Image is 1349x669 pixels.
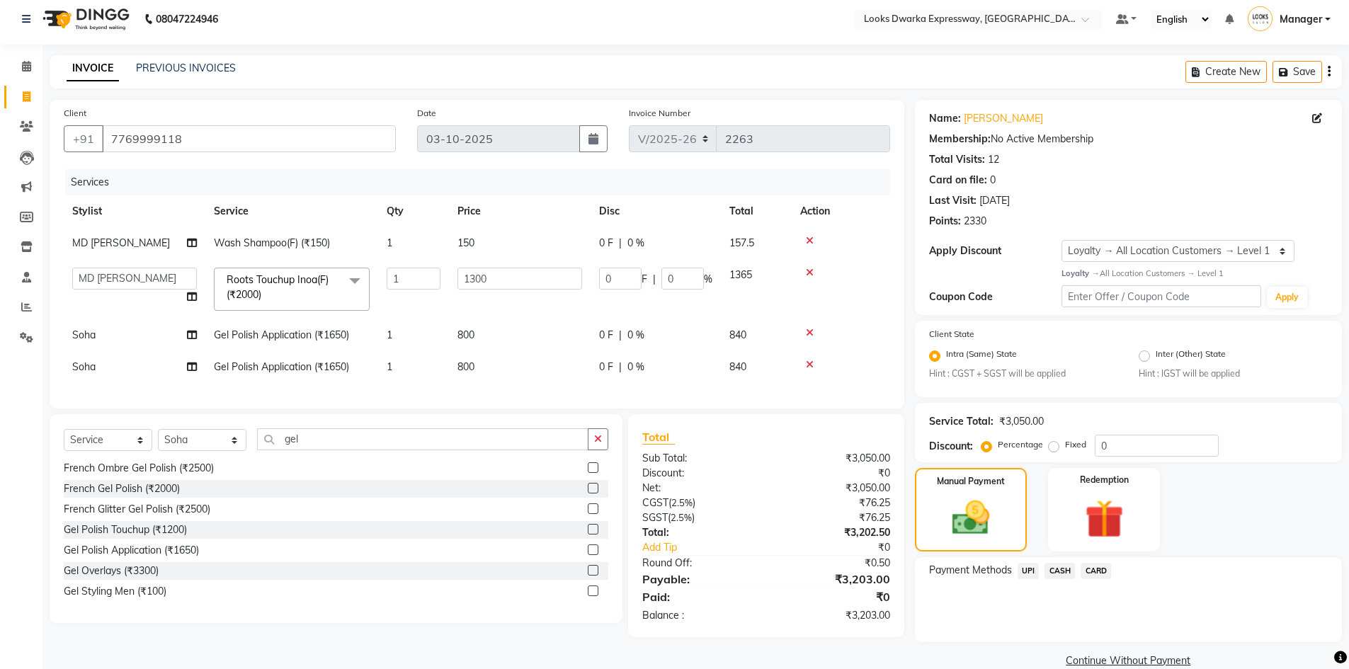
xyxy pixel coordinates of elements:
label: Percentage [998,438,1043,451]
button: +91 [64,125,103,152]
span: 840 [729,360,746,373]
small: Hint : CGST + SGST will be applied [929,367,1118,380]
span: 1365 [729,268,752,281]
span: MD [PERSON_NAME] [72,236,170,249]
label: Intra (Same) State [946,348,1017,365]
div: ₹0 [766,588,901,605]
div: 0 [990,173,996,188]
a: INVOICE [67,56,119,81]
span: 0 % [627,236,644,251]
a: Add Tip [632,540,788,555]
th: Stylist [64,195,205,227]
span: 157.5 [729,236,754,249]
div: ₹3,203.00 [766,608,901,623]
div: ₹3,050.00 [766,451,901,466]
th: Action [792,195,890,227]
th: Price [449,195,591,227]
div: ₹0 [766,466,901,481]
span: F [642,272,647,287]
div: Card on file: [929,173,987,188]
label: Invoice Number [629,107,690,120]
span: CARD [1081,563,1111,579]
a: Continue Without Payment [918,653,1339,668]
span: | [619,328,622,343]
div: ₹76.25 [766,496,901,510]
span: SGST [642,511,668,524]
div: All Location Customers → Level 1 [1061,268,1328,280]
div: Balance : [632,608,766,623]
div: Discount: [929,439,973,454]
div: ₹76.25 [766,510,901,525]
div: ₹3,203.00 [766,571,901,588]
img: _gift.svg [1073,495,1136,543]
span: Roots Touchup Inoa(F) (₹2000) [227,273,329,301]
button: Apply [1267,287,1307,308]
div: Net: [632,481,766,496]
label: Fixed [1065,438,1086,451]
span: | [653,272,656,287]
span: Payment Methods [929,563,1012,578]
button: Create New [1185,61,1267,83]
span: 800 [457,360,474,373]
div: ₹3,202.50 [766,525,901,540]
div: French Gel Polish (₹2000) [64,481,180,496]
a: [PERSON_NAME] [964,111,1043,126]
label: Client State [929,328,974,341]
div: Name: [929,111,961,126]
div: ₹0.50 [766,556,901,571]
div: Gel Styling Men (₹100) [64,584,166,599]
div: French Ombre Gel Polish (₹2500) [64,461,214,476]
span: Total [642,430,675,445]
span: CGST [642,496,668,509]
th: Qty [378,195,449,227]
span: 0 F [599,328,613,343]
span: 150 [457,236,474,249]
span: 1 [387,236,392,249]
div: Apply Discount [929,244,1062,258]
div: Payable: [632,571,766,588]
div: Paid: [632,588,766,605]
input: Enter Offer / Coupon Code [1061,285,1261,307]
div: Sub Total: [632,451,766,466]
div: Last Visit: [929,193,977,208]
label: Manual Payment [937,475,1005,488]
span: 1 [387,360,392,373]
span: Gel Polish Application (₹1650) [214,328,349,341]
div: ₹0 [789,540,901,555]
div: ( ) [632,510,766,525]
span: | [619,360,622,374]
div: Discount: [632,466,766,481]
span: Manager [1280,12,1322,27]
th: Disc [591,195,721,227]
input: Search or Scan [257,428,588,450]
a: PREVIOUS INVOICES [136,62,236,74]
img: Manager [1248,6,1273,31]
div: Gel Polish Application (₹1650) [64,543,199,558]
div: ₹3,050.00 [766,481,901,496]
label: Date [417,107,436,120]
span: 840 [729,328,746,341]
label: Client [64,107,86,120]
div: Gel Polish Touchup (₹1200) [64,522,187,537]
div: Round Off: [632,556,766,571]
div: Points: [929,214,961,229]
span: 0 % [627,328,644,343]
div: Total Visits: [929,152,985,167]
span: Soha [72,360,96,373]
img: _cash.svg [940,496,1001,539]
div: Gel Overlays (₹3300) [64,564,159,578]
small: Hint : IGST will be applied [1139,367,1328,380]
label: Inter (Other) State [1156,348,1226,365]
div: Total: [632,525,766,540]
div: Membership: [929,132,991,147]
div: [DATE] [979,193,1010,208]
div: Services [65,169,901,195]
div: ( ) [632,496,766,510]
span: 800 [457,328,474,341]
button: Save [1273,61,1322,83]
div: 2330 [964,214,986,229]
th: Total [721,195,792,227]
div: French Glitter Gel Polish (₹2500) [64,502,210,517]
a: x [261,288,268,301]
span: 0 F [599,360,613,374]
